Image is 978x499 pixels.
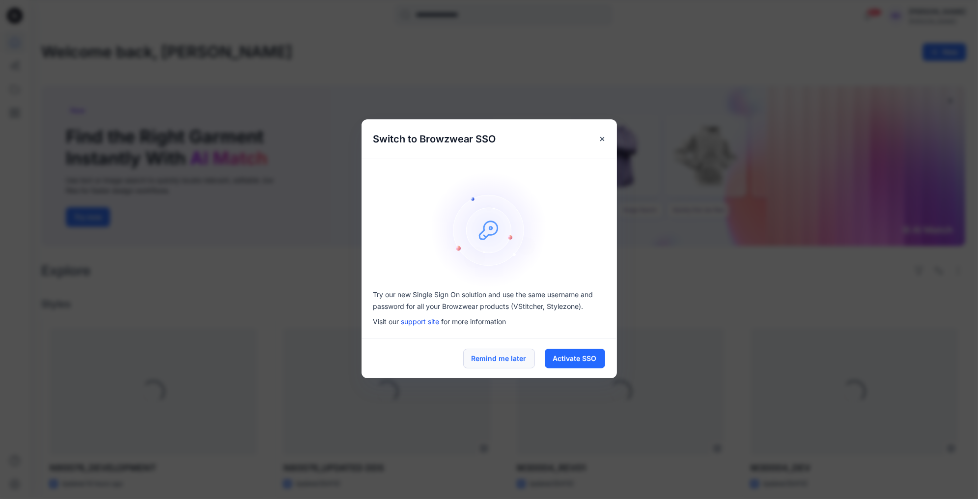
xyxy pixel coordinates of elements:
a: support site [401,317,440,326]
button: Remind me later [463,349,535,368]
h5: Switch to Browzwear SSO [362,119,508,159]
p: Visit our for more information [373,316,605,327]
p: Try our new Single Sign On solution and use the same username and password for all your Browzwear... [373,289,605,312]
button: Close [593,130,611,148]
img: onboarding-sz2.1ef2cb9c.svg [430,171,548,289]
button: Activate SSO [545,349,605,368]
